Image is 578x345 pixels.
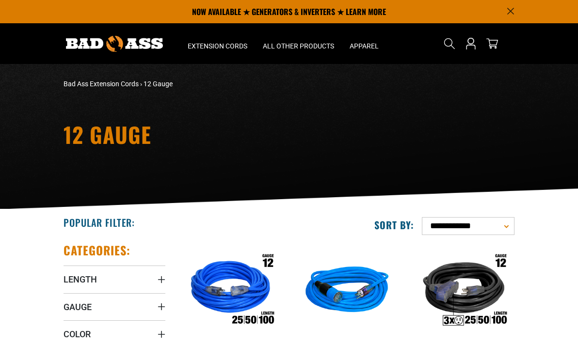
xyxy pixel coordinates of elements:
[374,219,414,231] label: Sort by:
[64,266,165,293] summary: Length
[64,124,437,145] h1: 12 Gauge
[64,79,359,89] nav: breadcrumbs
[64,301,92,313] span: Gauge
[66,36,163,52] img: Bad Ass Extension Cords
[263,42,334,50] span: All Other Products
[64,243,130,258] h2: Categories:
[295,244,400,338] img: blue
[442,36,457,51] summary: Search
[188,42,247,50] span: Extension Cords
[180,23,255,64] summary: Extension Cords
[64,216,135,229] h2: Popular Filter:
[64,329,91,340] span: Color
[350,42,379,50] span: Apparel
[144,80,173,88] span: 12 Gauge
[140,80,142,88] span: ›
[64,274,97,285] span: Length
[411,244,516,338] img: Outdoor Dual Lighted 3-Outlet Extension Cord w/ Safety CGM
[178,244,283,338] img: Outdoor Dual Lighted Extension Cord w/ Safety CGM
[64,80,139,88] a: Bad Ass Extension Cords
[255,23,342,64] summary: All Other Products
[342,23,386,64] summary: Apparel
[64,293,165,320] summary: Gauge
